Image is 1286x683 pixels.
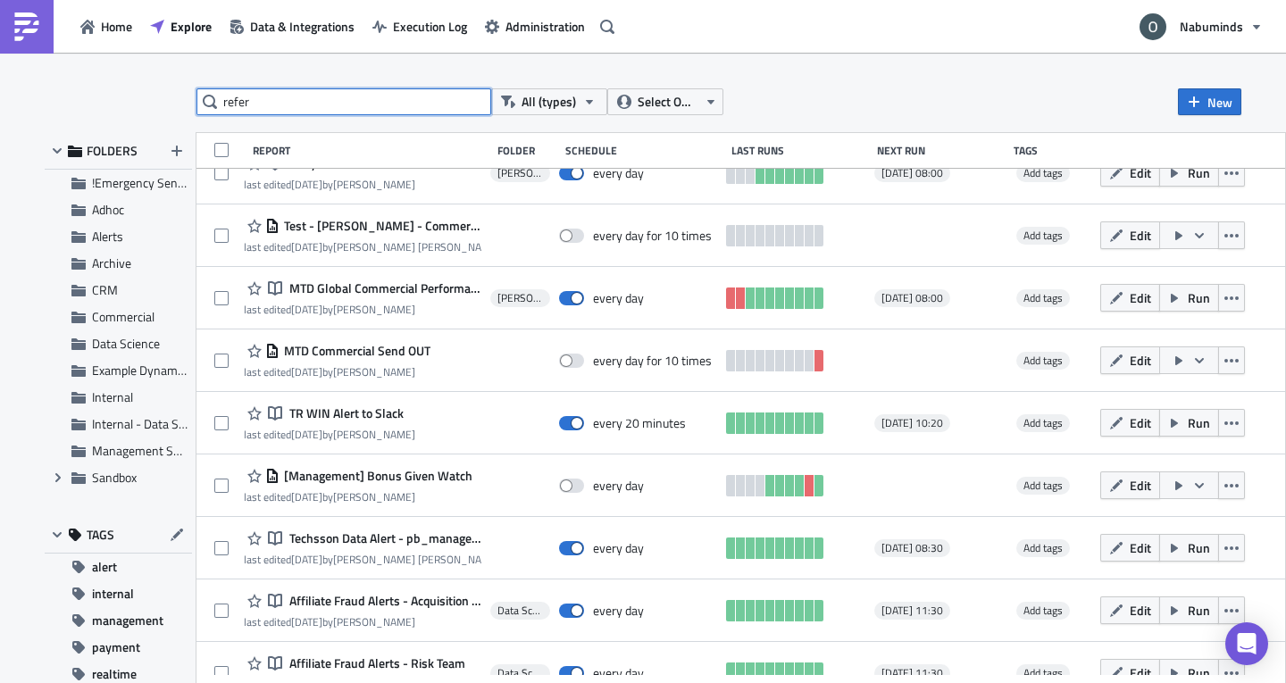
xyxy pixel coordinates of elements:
[1188,413,1210,432] span: Run
[291,488,322,505] time: 2025-08-18T14:04:15Z
[101,17,132,36] span: Home
[1100,534,1160,562] button: Edit
[1016,164,1070,182] span: Add tags
[244,365,430,379] div: last edited by [PERSON_NAME]
[1023,164,1063,181] span: Add tags
[171,17,212,36] span: Explore
[92,227,123,246] span: Alerts
[1130,226,1151,245] span: Edit
[881,604,943,618] span: [DATE] 11:30
[221,12,363,40] button: Data & Integrations
[1188,601,1210,620] span: Run
[1014,144,1092,157] div: Tags
[250,17,355,36] span: Data & Integrations
[45,607,192,634] button: management
[1188,288,1210,307] span: Run
[92,173,207,192] span: !Emergency Sendouts
[92,200,124,219] span: Adhoc
[1159,284,1219,312] button: Run
[244,615,481,629] div: last edited by [PERSON_NAME]
[92,634,140,661] span: payment
[291,301,322,318] time: 2025-08-21T13:23:22Z
[497,604,543,618] span: Data Science
[291,176,322,193] time: 2025-08-21T13:40:40Z
[593,478,644,494] div: every day
[1138,12,1168,42] img: Avatar
[497,666,543,680] span: Data Science
[45,580,192,607] button: internal
[1016,414,1070,432] span: Add tags
[45,634,192,661] button: payment
[92,414,212,433] span: Internal - Data Science
[593,603,644,619] div: every day
[363,12,476,40] button: Execution Log
[1130,476,1151,495] span: Edit
[881,166,943,180] span: [DATE] 08:00
[244,553,481,566] div: last edited by [PERSON_NAME] [PERSON_NAME]
[1100,471,1160,499] button: Edit
[92,468,137,487] span: Sandbox
[92,607,163,634] span: management
[1130,538,1151,557] span: Edit
[244,490,472,504] div: last edited by [PERSON_NAME]
[881,291,943,305] span: [DATE] 08:00
[731,144,869,157] div: Last Runs
[1130,413,1151,432] span: Edit
[92,280,118,299] span: CRM
[244,303,481,316] div: last edited by [PERSON_NAME]
[1207,93,1232,112] span: New
[92,254,131,272] span: Archive
[1016,539,1070,557] span: Add tags
[1159,596,1219,624] button: Run
[607,88,723,115] button: Select Owner
[1023,602,1063,619] span: Add tags
[92,580,134,607] span: internal
[1100,221,1160,249] button: Edit
[141,12,221,40] button: Explore
[1188,163,1210,182] span: Run
[881,666,943,680] span: [DATE] 11:30
[1159,159,1219,187] button: Run
[1023,352,1063,369] span: Add tags
[285,405,404,421] span: TR WIN Alert to Slack
[1016,477,1070,495] span: Add tags
[497,144,556,157] div: Folder
[244,240,481,254] div: last edited by [PERSON_NAME] [PERSON_NAME]
[1180,17,1243,36] span: Nabuminds
[1178,88,1241,115] button: New
[1016,602,1070,620] span: Add tags
[881,416,943,430] span: [DATE] 10:20
[92,307,154,326] span: Commercial
[1130,163,1151,182] span: Edit
[1016,664,1070,682] span: Add tags
[476,12,594,40] button: Administration
[291,551,322,568] time: 2025-08-07T12:57:11Z
[1130,288,1151,307] span: Edit
[285,530,481,546] span: Techsson Data Alert - pb_management_dashboard
[92,387,133,406] span: Internal
[1100,596,1160,624] button: Edit
[565,144,722,157] div: Schedule
[13,12,41,41] img: PushMetrics
[505,17,585,36] span: Administration
[285,280,481,296] span: MTD Global Commercial Performance Send Out
[1100,159,1160,187] button: Edit
[92,554,117,580] span: alert
[877,144,1005,157] div: Next Run
[92,334,160,353] span: Data Science
[253,144,489,157] div: Report
[1016,227,1070,245] span: Add tags
[87,143,138,159] span: FOLDERS
[491,88,607,115] button: All (types)
[45,554,192,580] button: alert
[92,441,238,460] span: Management Subscriptions
[291,238,322,255] time: 2025-08-15T11:48:25Z
[291,363,322,380] time: 2025-08-15T13:09:37Z
[71,12,141,40] a: Home
[280,468,472,484] span: [Management] Bonus Given Watch
[593,290,644,306] div: every day
[522,92,576,112] span: All (types)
